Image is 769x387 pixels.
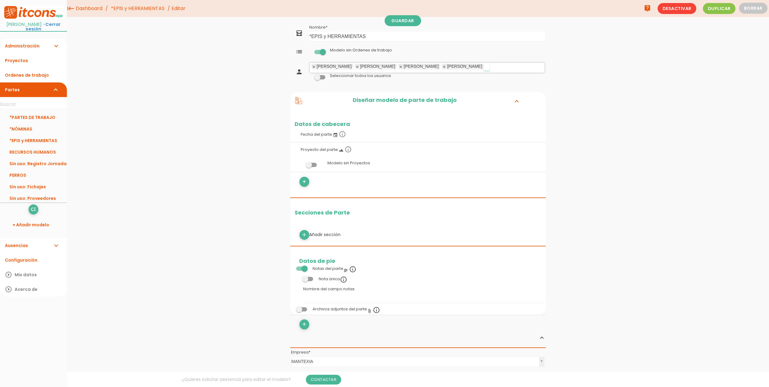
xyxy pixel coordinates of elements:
i: landscape [339,148,344,153]
button: Borrar [739,3,767,14]
i: list [296,48,303,55]
h2: Diseñar modelo de parte de trabajo [302,97,507,105]
i: all_inbox [296,30,303,37]
i: expand_more [52,82,60,97]
label: Nombre del campo notas [303,286,355,292]
span: Desactivar [658,3,696,14]
i: low_priority [30,205,36,214]
a: add [300,230,309,240]
div: [PERSON_NAME] [404,64,439,68]
i: info_outline [349,266,357,273]
a: live_help [641,2,653,14]
label: Modelo sin Proyectos [295,157,541,169]
i: event [333,133,338,138]
h2: Secciones de Parte [295,210,541,216]
label: Fecha del parte: [295,127,541,141]
a: Cerrar sesión [26,21,61,32]
img: itcons-logo [3,5,64,19]
i: expand_less [539,334,546,341]
label: Nombre [310,25,328,30]
i: add [301,230,307,240]
div: [PERSON_NAME] [447,64,482,68]
a: Guardar [385,15,421,26]
a: low_priority [29,204,38,214]
span: Duplicar [703,3,736,14]
div: [PERSON_NAME] [360,64,395,68]
label: Proyecto del parte: [295,142,541,156]
i: info_outline [340,276,348,283]
i: person [296,68,303,75]
a: add [300,177,309,187]
label: Empresa [291,350,311,355]
span: Editar [171,5,185,12]
i: play_circle_outline [5,282,12,297]
i: add [301,319,307,329]
a: Contactar [306,375,341,385]
div: Añadir sección [295,230,541,240]
i: info_outline [345,146,352,153]
label: Modelo sin Ordenes de trabajo [330,47,392,53]
label: Nota única [319,276,348,281]
i: add [301,177,307,187]
i: subject [344,268,348,273]
a: add [300,319,309,329]
label: Archivos adjuntos del parte [313,306,380,312]
i: live_help [644,2,651,14]
i: expand_more [52,238,60,253]
i: expand_more [512,97,521,105]
i: attach_file [367,309,372,313]
h2: Datos de pie [295,258,541,264]
i: info_outline [339,131,346,138]
i: play_circle_outline [5,267,12,282]
a: + Añadir modelo [3,218,64,232]
h2: Datos de cabecera [290,121,546,127]
div: [PERSON_NAME] [317,64,352,68]
div: ¿Quieres solicitar asistencia para editar el modelo? [67,372,456,387]
i: info_outline [373,306,380,314]
label: Seleccionar todos los usuarios [330,73,391,78]
label: Notas del parte [313,266,357,271]
span: MANTEXIA [292,357,537,366]
i: expand_more [52,39,60,53]
a: MANTEXIA [292,357,545,367]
